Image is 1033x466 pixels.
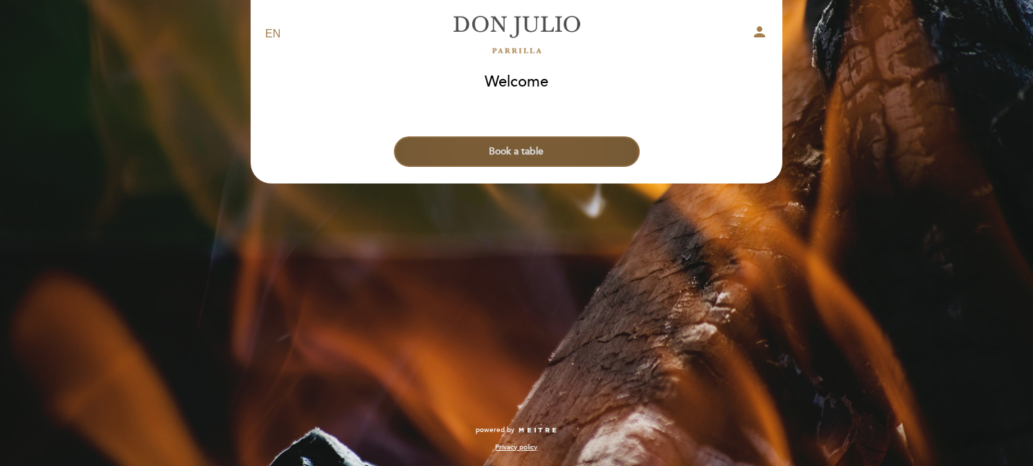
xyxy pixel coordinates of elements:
h1: Welcome [485,74,548,91]
img: MEITRE [518,427,557,434]
i: person [751,24,768,40]
span: powered by [476,425,514,435]
a: powered by [476,425,557,435]
a: [PERSON_NAME] [430,15,603,53]
a: Privacy policy [496,442,538,452]
button: Book a table [394,136,640,167]
button: person [751,24,768,45]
